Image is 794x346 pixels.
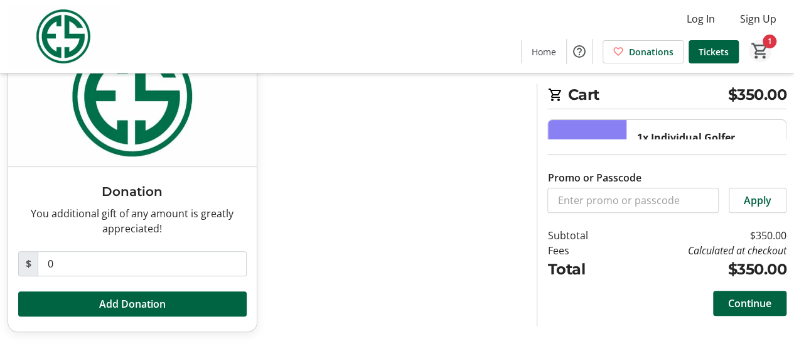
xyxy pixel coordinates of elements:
[547,228,616,243] td: Subtotal
[18,251,38,276] span: $
[617,228,786,243] td: $350.00
[744,193,771,208] span: Apply
[617,258,786,281] td: $350.00
[522,40,566,63] a: Home
[8,26,257,166] img: Donation
[689,40,739,63] a: Tickets
[603,40,684,63] a: Donations
[677,9,725,29] button: Log In
[636,130,734,145] div: 1x Individual Golfer
[699,45,729,58] span: Tickets
[18,206,247,236] div: You additional gift of any amount is greatly appreciated!
[99,296,166,311] span: Add Donation
[547,258,616,281] td: Total
[567,39,592,64] button: Help
[749,40,771,62] button: Cart
[728,296,771,311] span: Continue
[687,11,715,26] span: Log In
[547,170,641,185] label: Promo or Passcode
[617,243,786,258] td: Calculated at checkout
[532,45,556,58] span: Home
[18,182,247,201] h3: Donation
[727,84,786,106] span: $350.00
[730,9,786,29] button: Sign Up
[729,188,786,213] button: Apply
[629,45,673,58] span: Donations
[713,291,786,316] button: Continue
[18,291,247,316] button: Add Donation
[740,11,776,26] span: Sign Up
[547,188,719,213] input: Enter promo or passcode
[547,243,616,258] td: Fees
[8,5,119,68] img: Evans Scholars Foundation's Logo
[38,251,247,276] input: Donation Amount
[547,84,786,109] h2: Cart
